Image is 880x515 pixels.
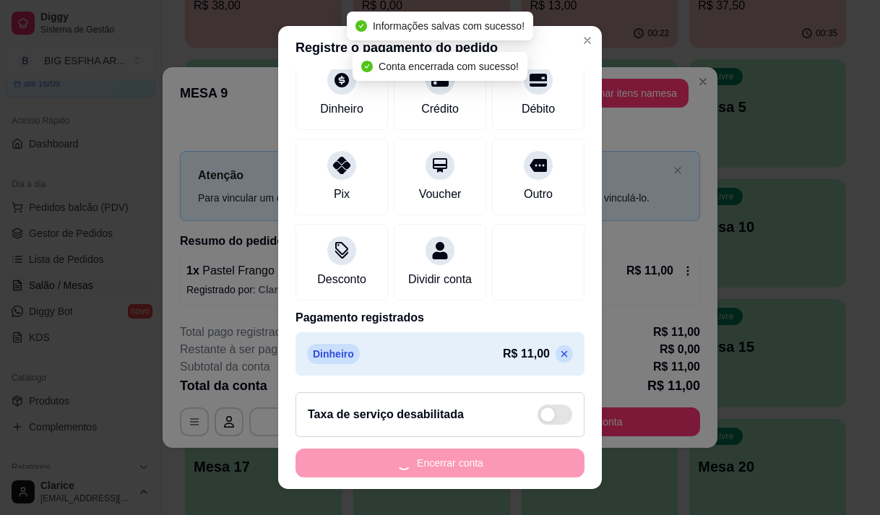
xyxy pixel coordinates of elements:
[296,309,584,326] p: Pagamento registrados
[524,186,553,203] div: Outro
[355,20,367,32] span: check-circle
[317,271,366,288] div: Desconto
[408,271,472,288] div: Dividir conta
[522,100,555,118] div: Débito
[419,186,462,203] div: Voucher
[334,186,350,203] div: Pix
[320,100,363,118] div: Dinheiro
[373,20,525,32] span: Informações salvas com sucesso!
[503,345,550,363] p: R$ 11,00
[278,26,602,69] header: Registre o pagamento do pedido
[308,406,464,423] h2: Taxa de serviço desabilitada
[421,100,459,118] div: Crédito
[379,61,519,72] span: Conta encerrada com sucesso!
[576,29,599,52] button: Close
[307,344,360,364] p: Dinheiro
[361,61,373,72] span: check-circle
